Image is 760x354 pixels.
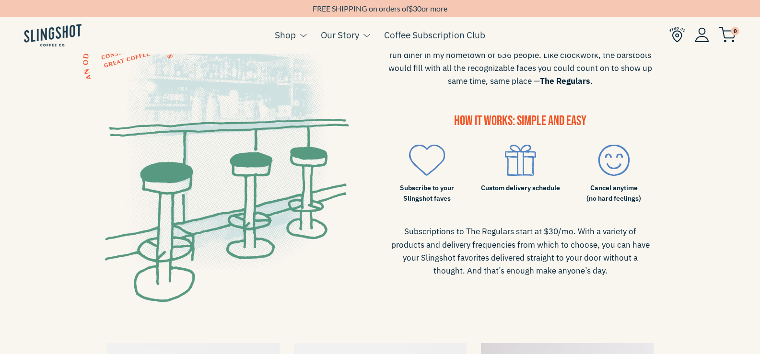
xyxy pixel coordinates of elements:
img: Find Us [669,27,685,43]
a: Our Story [321,28,359,42]
img: cart [719,27,736,43]
span: My first “coffee job” was serving tables on the weekends at a tiny family-run diner in my hometow... [387,36,654,88]
span: $ [409,4,413,13]
img: heart-1636057461370.svg [387,145,467,176]
span: Cancel anytime (no hard feelings) [574,183,654,204]
a: Coffee Subscription Club [384,28,485,42]
a: 0 [719,29,736,41]
span: Subscribe to your Slingshot faves [387,183,467,204]
span: Subscriptions to The Regulars start at $30/mo. With a variety of products and delivery frequencie... [387,225,654,277]
span: Custom delivery schedule [481,183,560,193]
img: delivery-1636057461363.svg [481,145,560,176]
a: Shop [275,28,296,42]
span: 0 [731,27,739,35]
span: 30 [413,4,421,13]
span: The Regulars [540,76,590,86]
img: Account [695,27,709,42]
span: HOW IT WORKS: SIMPLE and EASY [454,113,586,129]
img: cancel-1636057461358.svg [574,145,654,176]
